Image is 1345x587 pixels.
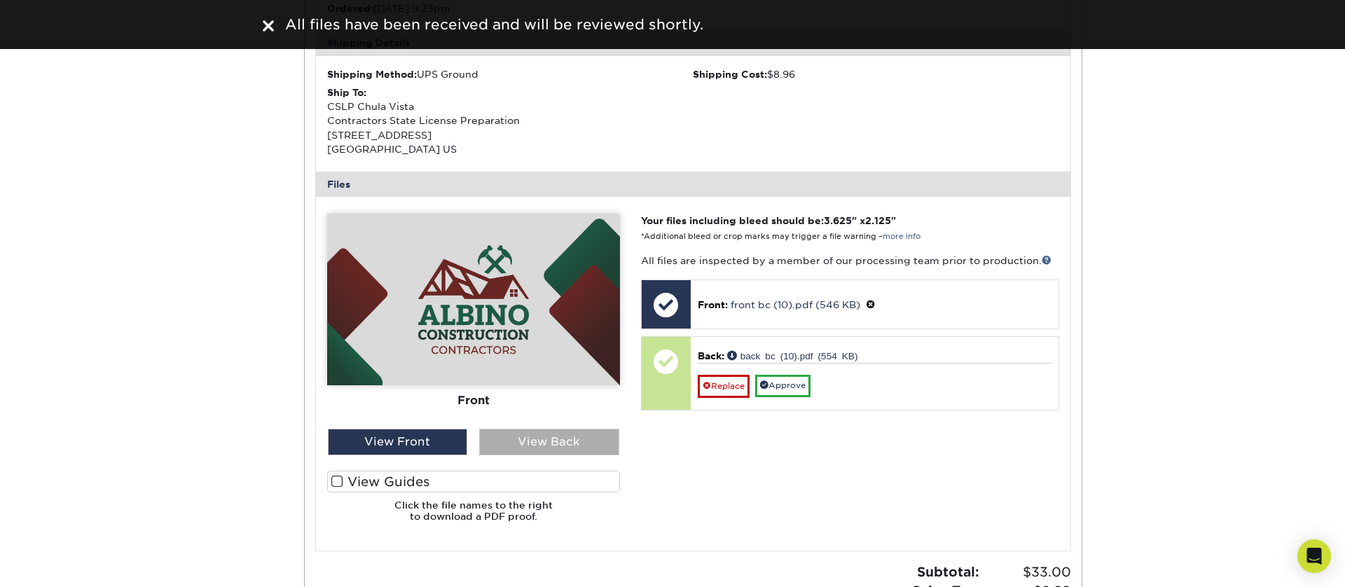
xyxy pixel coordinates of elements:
[865,215,891,226] span: 2.125
[327,499,620,534] h6: Click the file names to the right to download a PDF proof.
[285,16,703,33] span: All files have been received and will be reviewed shortly.
[327,87,366,98] strong: Ship To:
[693,67,1059,81] div: $8.96
[327,69,417,80] strong: Shipping Method:
[327,471,620,492] label: View Guides
[327,67,694,81] div: UPS Ground
[698,375,750,397] a: Replace
[327,385,620,416] div: Front
[641,232,920,241] small: *Additional bleed or crop marks may trigger a file warning –
[479,429,619,455] div: View Back
[693,69,767,80] strong: Shipping Cost:
[263,20,274,32] img: close
[824,215,852,226] span: 3.625
[917,564,979,579] strong: Subtotal:
[327,85,694,157] div: CSLP Chula Vista Contractors State License Preparation [STREET_ADDRESS] [GEOGRAPHIC_DATA] US
[641,215,896,226] strong: Your files including bleed should be: " x "
[1297,539,1331,573] div: Open Intercom Messenger
[731,299,860,310] a: front bc (10).pdf (546 KB)
[641,254,1059,268] p: All files are inspected by a member of our processing team prior to production.
[883,232,920,241] a: more info
[727,350,858,360] a: back bc (10).pdf (554 KB)
[698,299,728,310] span: Front:
[984,562,1071,582] span: $33.00
[755,375,811,396] a: Approve
[698,350,724,361] span: Back:
[316,172,1071,197] div: Files
[328,429,468,455] div: View Front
